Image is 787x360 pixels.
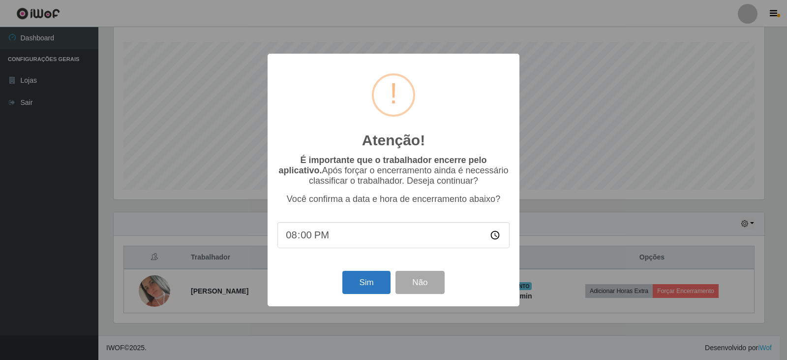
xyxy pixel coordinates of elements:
[362,131,425,149] h2: Atenção!
[277,155,510,186] p: Após forçar o encerramento ainda é necessário classificar o trabalhador. Deseja continuar?
[395,271,444,294] button: Não
[277,194,510,204] p: Você confirma a data e hora de encerramento abaixo?
[342,271,390,294] button: Sim
[278,155,486,175] b: É importante que o trabalhador encerre pelo aplicativo.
